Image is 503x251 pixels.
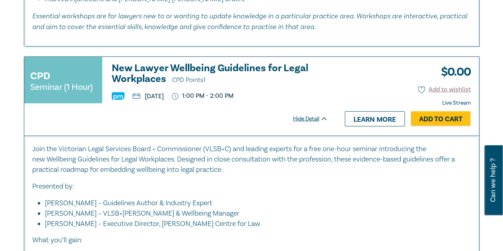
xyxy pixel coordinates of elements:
[112,92,124,100] img: Practice Management & Business Skills
[45,198,463,208] li: [PERSON_NAME] – Guidelines Author & Industry Expert
[489,150,497,210] span: Can we help ?
[32,12,467,31] em: Essential workshops are for lawyers new to or wanting to update knowledge in a particular practic...
[112,63,328,86] h3: New Lawyer Wellbeing Guidelines for Legal Workplaces
[293,115,337,123] div: Hide Detail
[45,219,471,229] li: [PERSON_NAME] – Executive Director, [PERSON_NAME] Centre for Law
[32,181,471,192] p: Presented by:
[45,208,463,219] li: [PERSON_NAME] – VLSB+[PERSON_NAME] & Wellbeing Manager
[172,76,206,84] span: CPD Points 1
[32,144,471,175] p: Join the Victorian Legal Services Board + Commissioner (VLSB+C) and leading experts for a free on...
[32,235,471,245] p: What you’ll gain:
[132,93,164,99] p: [DATE]
[345,111,405,126] a: Learn more
[442,99,471,107] strong: Live Stream
[172,92,233,100] p: 1:00 PM - 2:00 PM
[411,111,471,126] a: Add to Cart
[30,83,93,91] small: Seminar (1 Hour)
[435,63,471,81] h3: $ 0.00
[30,69,50,83] h3: CPD
[418,85,471,94] button: Add to wishlist
[112,63,328,86] a: New Lawyer Wellbeing Guidelines for Legal Workplaces CPD Points1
